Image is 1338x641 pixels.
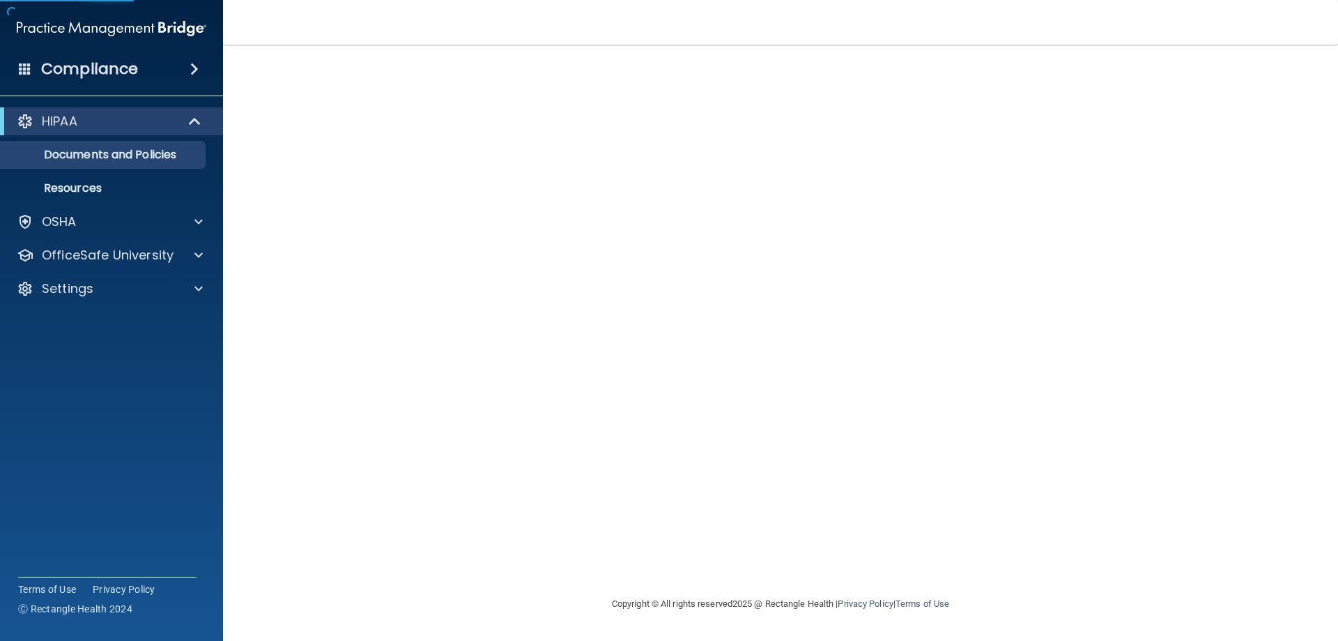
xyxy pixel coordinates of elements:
a: Settings [17,280,203,297]
a: Privacy Policy [93,582,155,596]
p: HIPAA [42,113,77,130]
h4: Compliance [41,59,138,79]
span: Ⓒ Rectangle Health 2024 [18,602,132,616]
p: Documents and Policies [9,148,199,162]
a: Privacy Policy [838,598,893,609]
p: Settings [42,280,93,297]
img: PMB logo [17,15,206,43]
a: Terms of Use [895,598,949,609]
a: OfficeSafe University [17,247,203,264]
p: OfficeSafe University [42,247,174,264]
a: HIPAA [17,113,202,130]
p: Resources [9,181,199,195]
a: Terms of Use [18,582,76,596]
a: OSHA [17,213,203,230]
div: Copyright © All rights reserved 2025 @ Rectangle Health | | [526,582,1035,626]
p: OSHA [42,213,77,230]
